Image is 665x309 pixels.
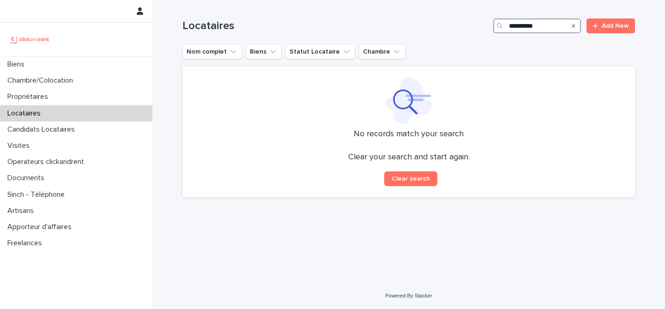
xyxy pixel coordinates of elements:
[4,76,80,85] p: Chambre/Colocation
[385,293,432,298] a: Powered By Stacker
[348,152,470,163] p: Clear your search and start again.
[586,18,635,33] a: Add New
[4,109,48,118] p: Locataires
[246,44,282,59] button: Biens
[493,18,581,33] input: Search
[4,190,72,199] p: Sinch - Téléphone
[4,223,79,231] p: Apporteur d'affaires
[285,44,355,59] button: Statut Locataire
[602,23,629,29] span: Add New
[4,158,91,166] p: Operateurs clickandrent
[193,129,624,139] p: No records match your search
[4,125,82,134] p: Candidats Locataires
[182,44,242,59] button: Nom complet
[4,92,55,101] p: Propriétaires
[4,174,52,182] p: Documents
[4,60,32,69] p: Biens
[4,239,49,248] p: Freelances
[384,171,437,186] button: Clear search
[4,206,41,215] p: Artisans
[4,141,37,150] p: Visites
[7,30,52,48] img: UCB0brd3T0yccxBKYDjQ
[182,19,490,33] h1: Locataires
[392,176,430,182] span: Clear search
[359,44,405,59] button: Chambre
